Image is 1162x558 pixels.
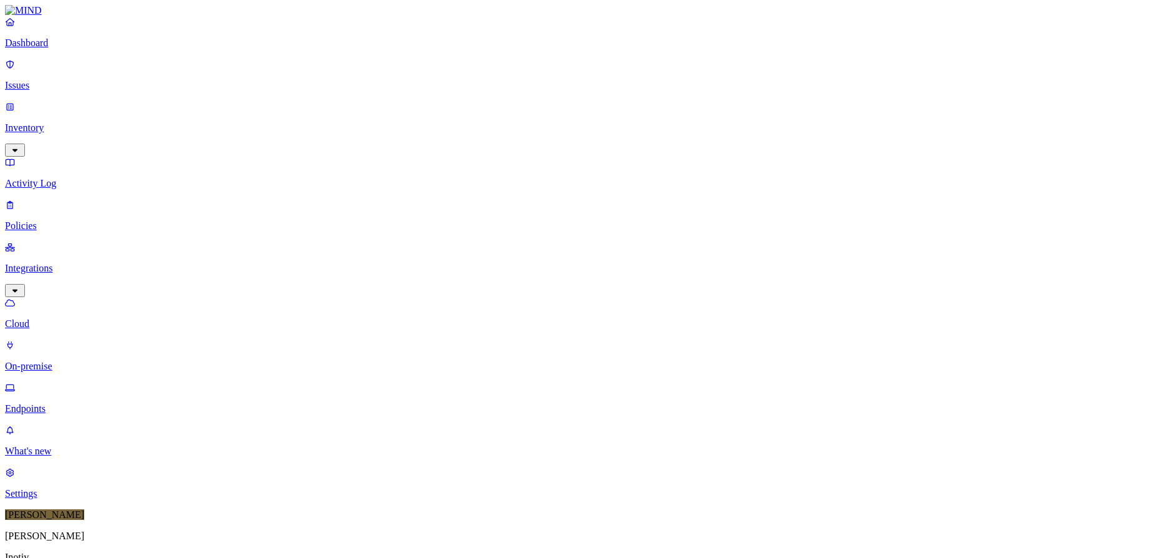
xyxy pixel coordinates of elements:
a: MIND [5,5,1157,16]
p: What's new [5,446,1157,457]
p: Issues [5,80,1157,91]
a: Integrations [5,242,1157,295]
a: Endpoints [5,382,1157,414]
span: [PERSON_NAME] [5,509,84,520]
a: Dashboard [5,16,1157,49]
p: Dashboard [5,37,1157,49]
a: Issues [5,59,1157,91]
a: Policies [5,199,1157,232]
p: Integrations [5,263,1157,274]
a: Cloud [5,297,1157,330]
p: Settings [5,488,1157,499]
a: On-premise [5,340,1157,372]
p: Inventory [5,122,1157,134]
p: Endpoints [5,403,1157,414]
a: What's new [5,424,1157,457]
p: Cloud [5,318,1157,330]
p: [PERSON_NAME] [5,531,1157,542]
p: Policies [5,220,1157,232]
p: Activity Log [5,178,1157,189]
a: Settings [5,467,1157,499]
p: On-premise [5,361,1157,372]
a: Activity Log [5,157,1157,189]
img: MIND [5,5,42,16]
a: Inventory [5,101,1157,155]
